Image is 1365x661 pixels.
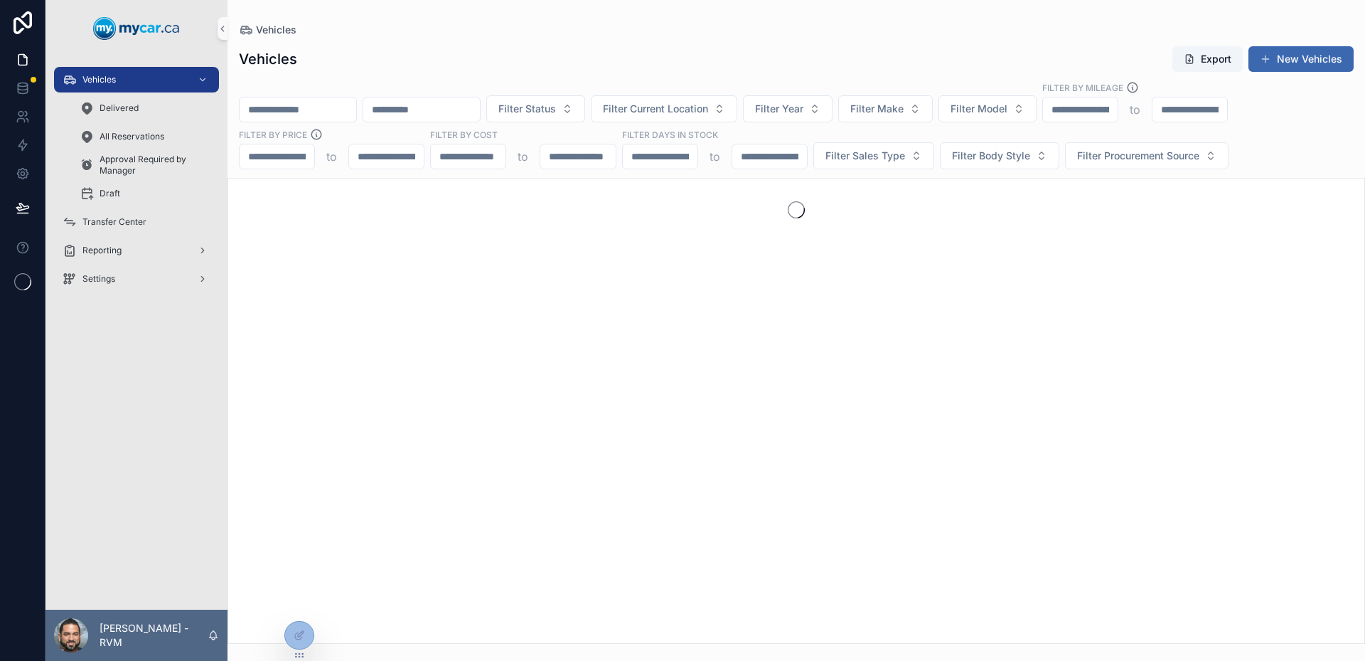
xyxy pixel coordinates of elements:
[603,102,708,116] span: Filter Current Location
[1077,149,1199,163] span: Filter Procurement Source
[71,181,219,206] a: Draft
[54,209,219,235] a: Transfer Center
[71,95,219,121] a: Delivered
[239,128,307,141] label: FILTER BY PRICE
[622,128,718,141] label: Filter Days In Stock
[54,67,219,92] a: Vehicles
[71,152,219,178] a: Approval Required by Manager
[239,23,296,37] a: Vehicles
[1248,46,1354,72] button: New Vehicles
[239,49,297,69] h1: Vehicles
[498,102,556,116] span: Filter Status
[952,149,1030,163] span: Filter Body Style
[71,124,219,149] a: All Reservations
[54,238,219,263] a: Reporting
[951,102,1007,116] span: Filter Model
[326,148,337,165] p: to
[1065,142,1228,169] button: Select Button
[100,154,205,176] span: Approval Required by Manager
[1042,81,1123,94] label: Filter By Mileage
[256,23,296,37] span: Vehicles
[1130,101,1140,118] p: to
[825,149,905,163] span: Filter Sales Type
[54,266,219,292] a: Settings
[100,131,164,142] span: All Reservations
[591,95,737,122] button: Select Button
[838,95,933,122] button: Select Button
[82,273,115,285] span: Settings
[82,216,146,228] span: Transfer Center
[518,148,528,165] p: to
[938,95,1037,122] button: Select Button
[430,128,498,141] label: FILTER BY COST
[813,142,934,169] button: Select Button
[755,102,803,116] span: Filter Year
[710,148,720,165] p: to
[850,102,904,116] span: Filter Make
[100,621,208,650] p: [PERSON_NAME] - RVM
[82,74,116,85] span: Vehicles
[1172,46,1243,72] button: Export
[100,102,139,114] span: Delivered
[93,17,180,40] img: App logo
[940,142,1059,169] button: Select Button
[743,95,833,122] button: Select Button
[486,95,585,122] button: Select Button
[82,245,122,256] span: Reporting
[100,188,120,199] span: Draft
[45,57,227,310] div: scrollable content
